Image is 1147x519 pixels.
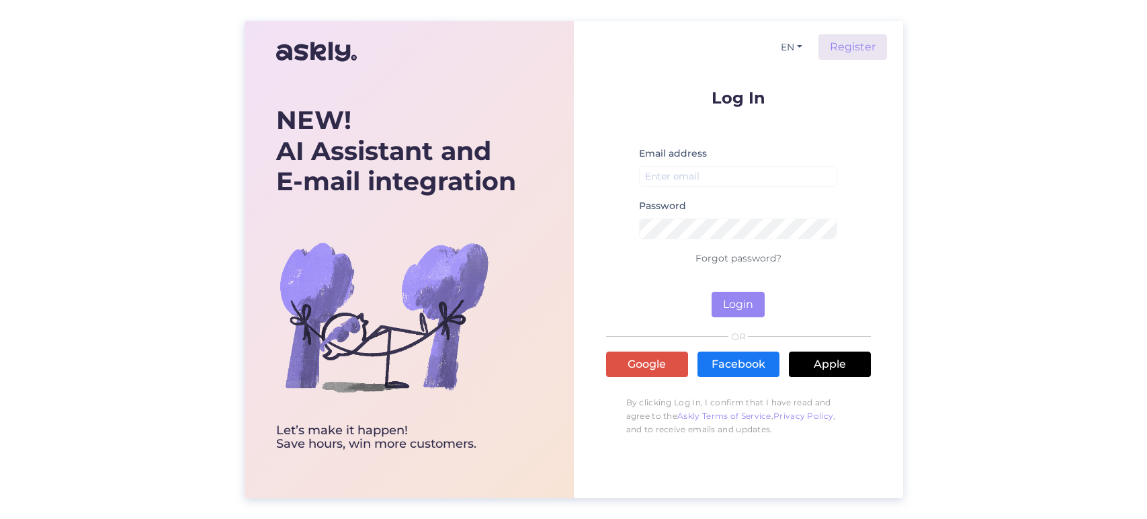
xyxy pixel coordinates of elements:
[677,411,771,421] a: Askly Terms of Service
[818,34,887,60] a: Register
[773,411,833,421] a: Privacy Policy
[606,352,688,377] a: Google
[639,166,838,187] input: Enter email
[775,38,808,57] button: EN
[728,332,748,342] span: OR
[276,104,351,136] b: NEW!
[639,199,686,213] label: Password
[276,424,516,451] div: Let’s make it happen! Save hours, win more customers.
[606,389,871,443] p: By clicking Log In, I confirm that I have read and agree to the , , and to receive emails and upd...
[276,36,357,68] img: Askly
[606,89,871,106] p: Log In
[639,147,707,161] label: Email address
[697,352,779,377] a: Facebook
[276,105,516,197] div: AI Assistant and E-mail integration
[695,252,781,264] a: Forgot password?
[276,209,491,424] img: bg-askly
[789,352,871,377] a: Apple
[712,292,765,317] button: Login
